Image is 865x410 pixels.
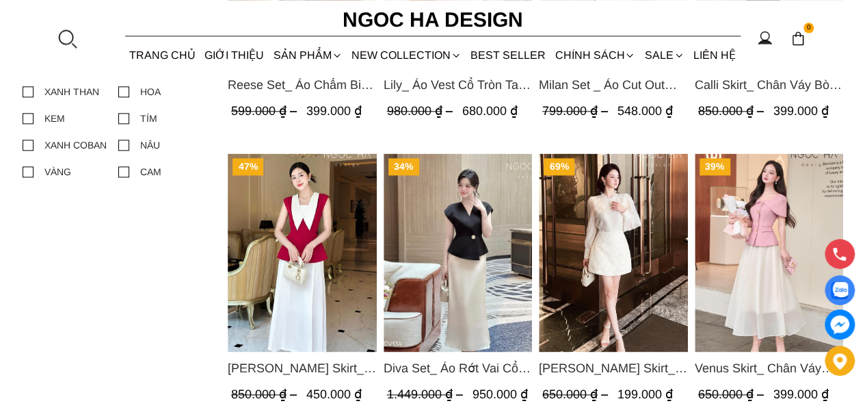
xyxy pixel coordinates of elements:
[697,387,767,401] span: 650.000 ₫
[140,84,161,99] div: HOA
[383,75,532,94] span: Lily_ Áo Vest Cổ Tròn Tay Lừng Mix Chân Váy Lưới Màu Hồng A1082+CV140
[542,104,611,118] span: 799.000 ₫
[140,138,160,153] div: NÂU
[539,359,688,378] span: [PERSON_NAME] Skirt_ Chân Váy A Ren Hoa CV125
[383,153,532,352] a: Product image - Diva Set_ Áo Rớt Vai Cổ V, Chân Váy Lụa Đuôi Cá A1078+CV134
[539,75,688,94] a: Link to Milan Set _ Áo Cut Out Tùng Không Tay Kết Hợp Chân Váy Xếp Ly A1080+CV139
[825,309,855,339] a: messenger
[306,104,362,118] span: 399.000 ₫
[228,75,377,94] span: Reese Set_ Áo Chấm Bi Vai Chờm Mix Chân Váy Xếp Ly Hông Màu Nâu Tây A1087+CV142
[231,104,300,118] span: 599.000 ₫
[694,153,843,352] img: Venus Skirt_ Chân Váy Xòe Màu Kem CV131
[640,37,689,73] a: SALE
[542,387,611,401] span: 650.000 ₫
[383,75,532,94] a: Link to Lily_ Áo Vest Cổ Tròn Tay Lừng Mix Chân Váy Lưới Màu Hồng A1082+CV140
[617,387,673,401] span: 199.000 ₫
[347,37,466,73] a: NEW COLLECTION
[694,359,843,378] span: Venus Skirt_ Chân Váy Xòe Màu Kem CV131
[140,111,157,126] div: TÍM
[383,359,532,378] a: Link to Diva Set_ Áo Rớt Vai Cổ V, Chân Váy Lụa Đuôi Cá A1078+CV134
[228,153,377,352] img: Sara Skirt_ Chân Váy Xếp Ly Màu Trắng CV135
[306,387,362,401] span: 450.000 ₫
[383,359,532,378] span: Diva Set_ Áo Rớt Vai Cổ V, Chân Váy Lụa Đuôi Cá A1078+CV134
[825,275,855,305] a: Display image
[689,37,740,73] a: LIÊN HỆ
[44,138,107,153] div: XANH COBAN
[462,104,517,118] span: 680.000 ₫
[228,75,377,94] a: Link to Reese Set_ Áo Chấm Bi Vai Chờm Mix Chân Váy Xếp Ly Hông Màu Nâu Tây A1087+CV142
[539,153,688,352] a: Product image - Lisa Skirt_ Chân Váy A Ren Hoa CV125
[617,104,673,118] span: 548.000 ₫
[694,75,843,94] a: Link to Calli Skirt_ Chân Váy Bò Đuôi Cá May Chỉ Nổi CV137
[269,37,347,73] div: SẢN PHẨM
[44,111,65,126] div: KEM
[231,387,300,401] span: 850.000 ₫
[228,153,377,352] a: Product image - Sara Skirt_ Chân Váy Xếp Ly Màu Trắng CV135
[228,359,377,378] a: Link to Sara Skirt_ Chân Váy Xếp Ly Màu Trắng CV135
[694,153,843,352] a: Product image - Venus Skirt_ Chân Váy Xòe Màu Kem CV131
[773,104,828,118] span: 399.000 ₫
[140,164,161,179] div: CAM
[330,3,535,36] a: Ngoc Ha Design
[803,23,814,34] span: 0
[539,359,688,378] a: Link to Lisa Skirt_ Chân Váy A Ren Hoa CV125
[386,387,466,401] span: 1.449.000 ₫
[539,153,688,352] img: Lisa Skirt_ Chân Váy A Ren Hoa CV125
[697,104,767,118] span: 850.000 ₫
[539,75,688,94] span: Milan Set _ Áo Cut Out Tùng Không Tay Kết Hợp Chân Váy Xếp Ly A1080+CV139
[228,359,377,378] span: [PERSON_NAME] Skirt_ Chân Váy Xếp Ly Màu Trắng CV135
[466,37,550,73] a: BEST SELLER
[472,387,527,401] span: 950.000 ₫
[790,31,806,46] img: img-CART-ICON-ksit0nf1
[383,153,532,352] img: Diva Set_ Áo Rớt Vai Cổ V, Chân Váy Lụa Đuôi Cá A1078+CV134
[773,387,828,401] span: 399.000 ₫
[200,37,269,73] a: GIỚI THIỆU
[694,75,843,94] span: Calli Skirt_ Chân Váy Bò Đuôi Cá May Chỉ Nổi CV137
[550,37,640,73] div: Chính sách
[44,164,71,179] div: VÀNG
[125,37,200,73] a: TRANG CHỦ
[386,104,455,118] span: 980.000 ₫
[694,359,843,378] a: Link to Venus Skirt_ Chân Váy Xòe Màu Kem CV131
[831,282,848,299] img: Display image
[44,84,99,99] div: XANH THAN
